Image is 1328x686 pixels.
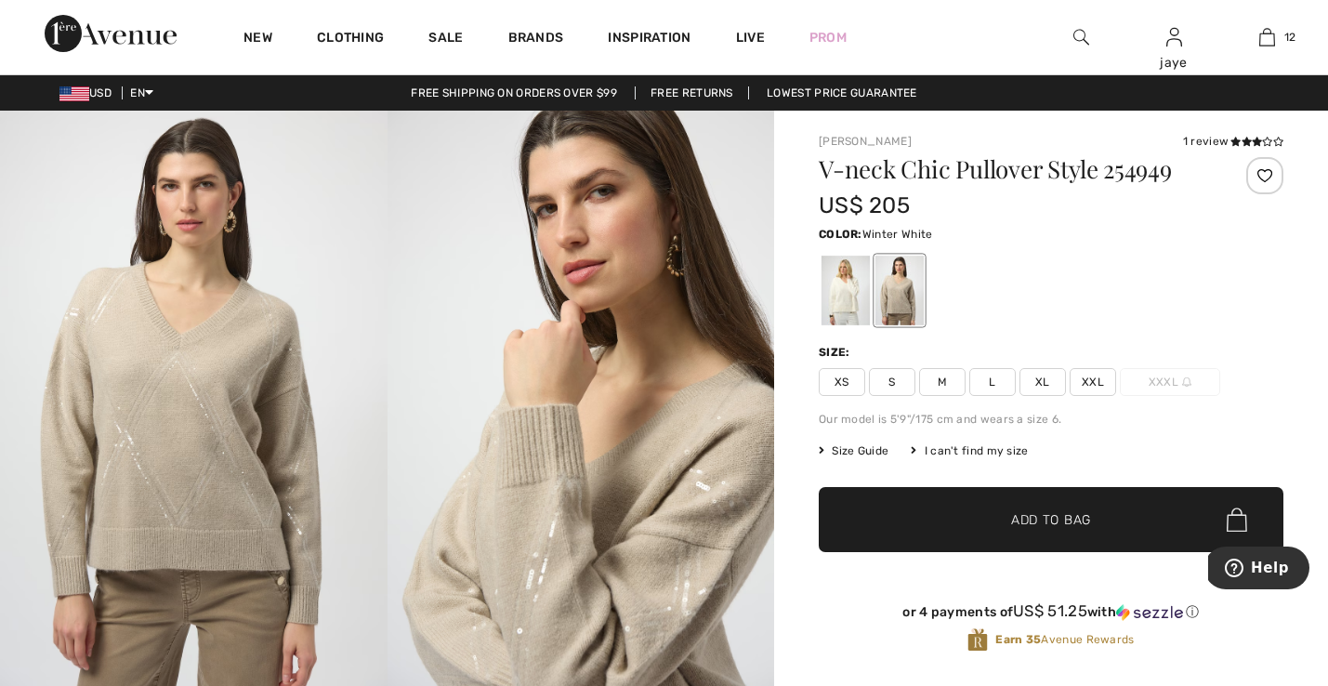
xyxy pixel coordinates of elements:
[819,135,912,148] a: [PERSON_NAME]
[995,631,1134,648] span: Avenue Rewards
[428,30,463,49] a: Sale
[59,86,89,101] img: US Dollar
[919,368,966,396] span: M
[396,86,632,99] a: Free shipping on orders over $99
[869,368,915,396] span: S
[243,30,272,49] a: New
[819,442,888,459] span: Size Guide
[819,228,862,241] span: Color:
[995,633,1041,646] strong: Earn 35
[736,28,765,47] a: Live
[317,30,384,49] a: Clothing
[1116,604,1183,621] img: Sezzle
[875,256,924,325] div: Oyster
[1221,26,1312,48] a: 12
[59,86,119,99] span: USD
[45,15,177,52] img: 1ère Avenue
[1259,26,1275,48] img: My Bag
[752,86,932,99] a: Lowest Price Guarantee
[819,157,1206,181] h1: V-neck Chic Pullover Style 254949
[130,86,153,99] span: EN
[1166,28,1182,46] a: Sign In
[1070,368,1116,396] span: XXL
[911,442,1028,459] div: I can't find my size
[819,344,854,361] div: Size:
[508,30,564,49] a: Brands
[819,602,1283,627] div: or 4 payments ofUS$ 51.25withSezzle Click to learn more about Sezzle
[819,602,1283,621] div: or 4 payments of with
[967,627,988,653] img: Avenue Rewards
[1073,26,1089,48] img: search the website
[1208,547,1309,593] iframe: Opens a widget where you can find more information
[819,368,865,396] span: XS
[822,256,870,325] div: Winter White
[1227,508,1247,532] img: Bag.svg
[819,192,910,218] span: US$ 205
[862,228,933,241] span: Winter White
[1128,53,1219,73] div: jaye
[969,368,1016,396] span: L
[1013,601,1087,620] span: US$ 51.25
[1120,368,1220,396] span: XXXL
[608,30,690,49] span: Inspiration
[1284,29,1296,46] span: 12
[1182,377,1191,387] img: ring-m.svg
[1166,26,1182,48] img: My Info
[819,487,1283,552] button: Add to Bag
[809,28,847,47] a: Prom
[1183,133,1283,150] div: 1 review
[1011,510,1091,530] span: Add to Bag
[635,86,749,99] a: Free Returns
[1019,368,1066,396] span: XL
[819,411,1283,428] div: Our model is 5'9"/175 cm and wears a size 6.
